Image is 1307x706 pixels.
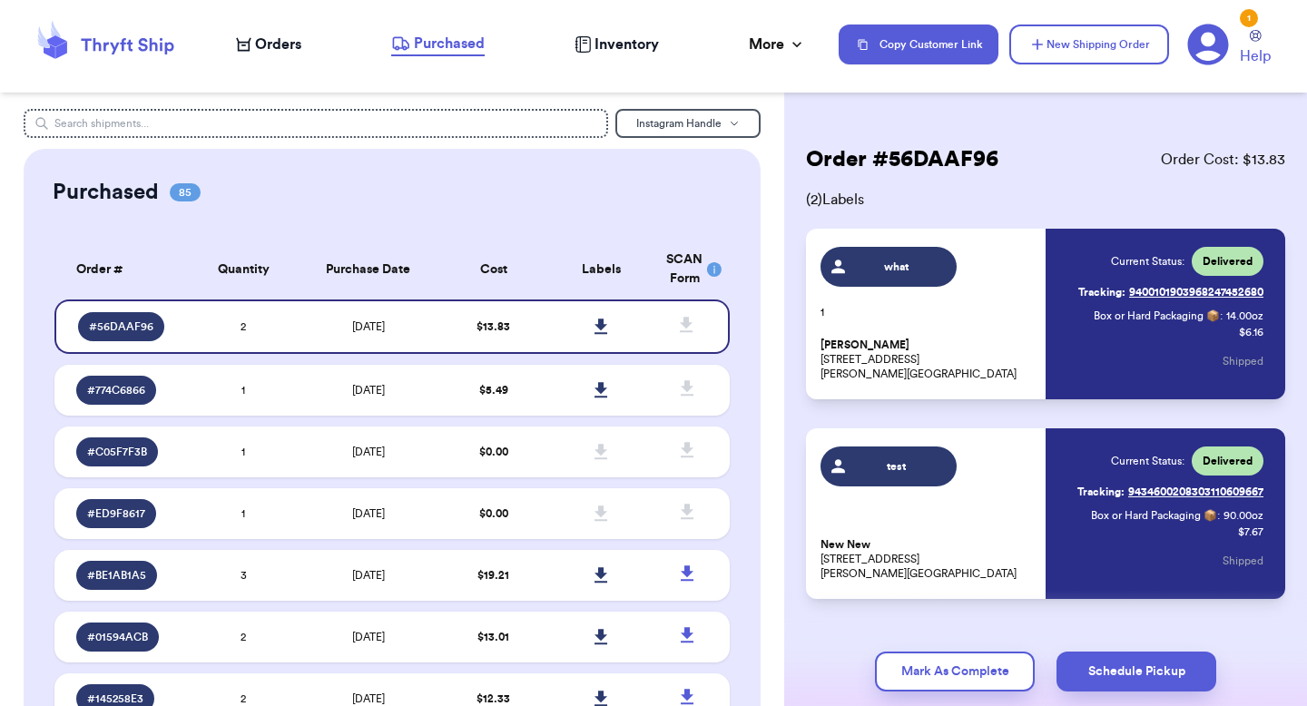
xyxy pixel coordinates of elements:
[241,693,246,704] span: 2
[1217,508,1220,523] span: :
[821,538,870,552] span: New New
[1239,325,1263,339] p: $6.16
[352,632,385,642] span: [DATE]
[749,34,806,55] div: More
[595,34,659,55] span: Inventory
[1226,309,1263,323] span: 14.00 oz
[1161,149,1285,171] span: Order Cost: $ 13.83
[87,445,147,459] span: # C05F7F3B
[255,34,301,55] span: Orders
[821,338,909,352] span: [PERSON_NAME]
[666,250,708,289] div: SCAN Form
[575,34,659,55] a: Inventory
[1009,25,1169,64] button: New Shipping Order
[1187,24,1229,65] a: 1
[1078,278,1263,307] a: Tracking:9400101903968247452680
[298,240,439,299] th: Purchase Date
[1240,45,1271,67] span: Help
[87,691,143,706] span: # 145258E3
[1220,309,1223,323] span: :
[87,383,145,397] span: # 774C6866
[1056,652,1216,691] button: Schedule Pickup
[391,33,485,56] a: Purchased
[1238,525,1263,539] p: $7.67
[53,178,159,207] h2: Purchased
[1077,485,1125,499] span: Tracking:
[636,118,722,129] span: Instagram Handle
[1240,30,1271,67] a: Help
[190,240,298,299] th: Quantity
[87,506,145,521] span: # ED9F8617
[854,260,940,274] span: what
[24,109,608,138] input: Search shipments...
[1203,454,1253,468] span: Delivered
[87,630,148,644] span: # 01594ACB
[352,693,385,704] span: [DATE]
[89,319,153,334] span: # 56DAAF96
[477,321,510,332] span: $ 13.83
[875,652,1035,691] button: Mark As Complete
[821,305,1035,319] p: 1
[170,183,201,201] span: 85
[352,321,385,332] span: [DATE]
[479,446,508,457] span: $ 0.00
[477,570,509,581] span: $ 19.21
[821,338,1035,381] p: [STREET_ADDRESS] [PERSON_NAME][GEOGRAPHIC_DATA]
[479,385,508,396] span: $ 5.49
[1223,541,1263,581] button: Shipped
[1223,341,1263,381] button: Shipped
[615,109,761,138] button: Instagram Handle
[241,632,246,642] span: 2
[477,693,510,704] span: $ 12.33
[241,508,245,519] span: 1
[439,240,547,299] th: Cost
[1111,254,1184,269] span: Current Status:
[1111,454,1184,468] span: Current Status:
[414,33,485,54] span: Purchased
[352,446,385,457] span: [DATE]
[547,240,655,299] th: Labels
[87,568,146,583] span: # BE1AB1A5
[241,570,247,581] span: 3
[241,321,246,332] span: 2
[1077,477,1263,506] a: Tracking:9434600208303110609667
[241,446,245,457] span: 1
[839,25,998,64] button: Copy Customer Link
[236,34,301,55] a: Orders
[1223,508,1263,523] span: 90.00 oz
[806,189,1285,211] span: ( 2 ) Labels
[1240,9,1258,27] div: 1
[1203,254,1253,269] span: Delivered
[479,508,508,519] span: $ 0.00
[477,632,509,642] span: $ 13.01
[1094,310,1220,321] span: Box or Hard Packaging 📦
[1078,285,1125,299] span: Tracking:
[241,385,245,396] span: 1
[1091,510,1217,521] span: Box or Hard Packaging 📦
[854,459,940,474] span: test
[352,508,385,519] span: [DATE]
[806,145,998,174] h2: Order # 56DAAF96
[352,385,385,396] span: [DATE]
[352,570,385,581] span: [DATE]
[821,537,1035,581] p: [STREET_ADDRESS] [PERSON_NAME][GEOGRAPHIC_DATA]
[54,240,190,299] th: Order #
